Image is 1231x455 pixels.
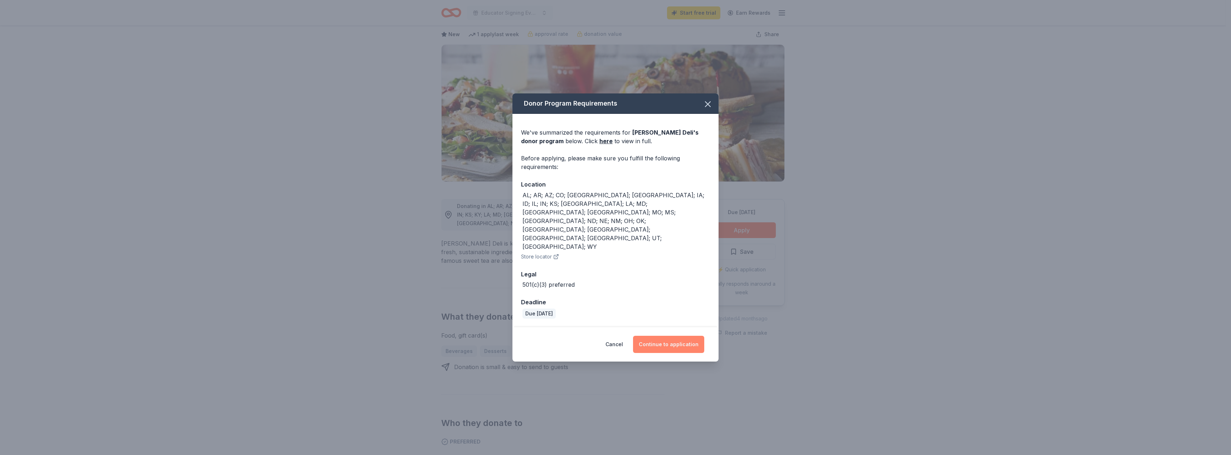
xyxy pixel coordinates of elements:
div: Legal [521,270,710,279]
button: Continue to application [633,336,704,353]
div: Location [521,180,710,189]
div: 501(c)(3) preferred [522,280,575,289]
div: Due [DATE] [522,309,556,319]
div: We've summarized the requirements for below. Click to view in full. [521,128,710,145]
a: here [599,137,613,145]
button: Store locator [521,252,559,261]
div: AL; AR; AZ; CO; [GEOGRAPHIC_DATA]; [GEOGRAPHIC_DATA]; IA; ID; IL; IN; KS; [GEOGRAPHIC_DATA]; LA; ... [522,191,710,251]
div: Donor Program Requirements [512,93,719,114]
div: Before applying, please make sure you fulfill the following requirements: [521,154,710,171]
button: Cancel [605,336,623,353]
div: Deadline [521,297,710,307]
